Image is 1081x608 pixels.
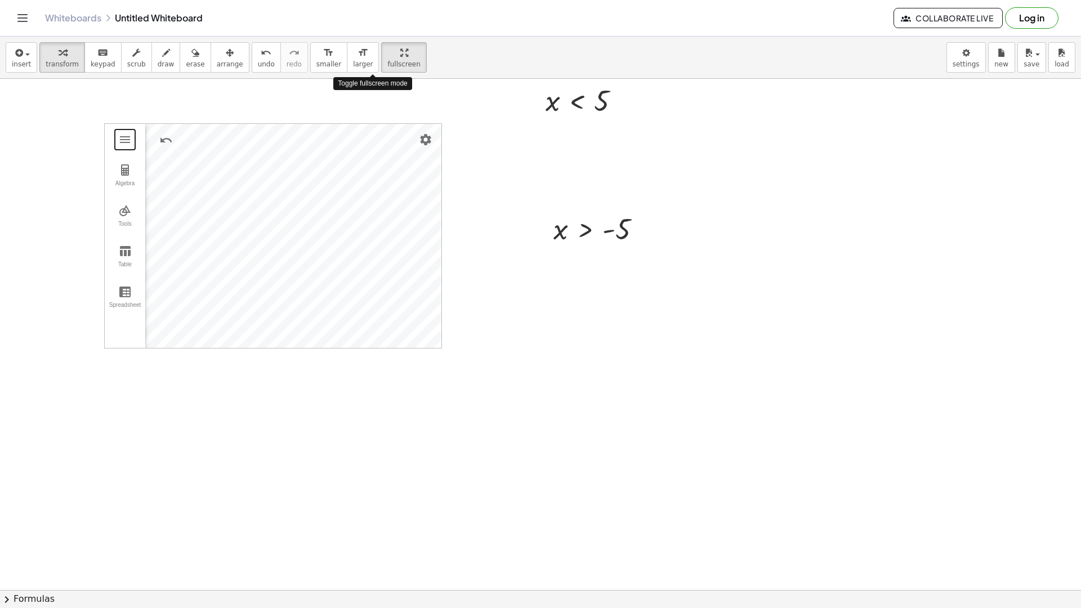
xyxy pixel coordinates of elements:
[280,42,308,73] button: redoredo
[39,42,85,73] button: transform
[91,60,115,68] span: keypad
[252,42,281,73] button: undoundo
[180,42,211,73] button: erase
[358,46,368,60] i: format_size
[988,42,1015,73] button: new
[145,124,441,348] canvas: Graphics View 1
[287,60,302,68] span: redo
[1024,60,1039,68] span: save
[946,42,986,73] button: settings
[261,46,271,60] i: undo
[333,77,412,90] div: Toggle fullscreen mode
[107,261,143,277] div: Table
[107,221,143,236] div: Tools
[381,42,426,73] button: fullscreen
[118,133,132,146] img: Main Menu
[310,42,347,73] button: format_sizesmaller
[186,60,204,68] span: erase
[994,60,1008,68] span: new
[416,129,436,150] button: Settings
[6,42,37,73] button: insert
[353,60,373,68] span: larger
[104,123,442,348] div: Graphing Calculator
[107,302,143,318] div: Spreadsheet
[323,46,334,60] i: format_size
[14,9,32,27] button: Toggle navigation
[316,60,341,68] span: smaller
[903,13,993,23] span: Collaborate Live
[45,12,101,24] a: Whiteboards
[84,42,122,73] button: keyboardkeypad
[347,42,379,73] button: format_sizelarger
[1048,42,1075,73] button: load
[894,8,1003,28] button: Collaborate Live
[217,60,243,68] span: arrange
[156,130,176,150] button: Undo
[211,42,249,73] button: arrange
[158,60,175,68] span: draw
[46,60,79,68] span: transform
[121,42,152,73] button: scrub
[151,42,181,73] button: draw
[953,60,980,68] span: settings
[97,46,108,60] i: keyboard
[1005,7,1058,29] button: Log in
[258,60,275,68] span: undo
[12,60,31,68] span: insert
[289,46,300,60] i: redo
[1017,42,1046,73] button: save
[1055,60,1069,68] span: load
[107,180,143,196] div: Algebra
[127,60,146,68] span: scrub
[387,60,420,68] span: fullscreen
